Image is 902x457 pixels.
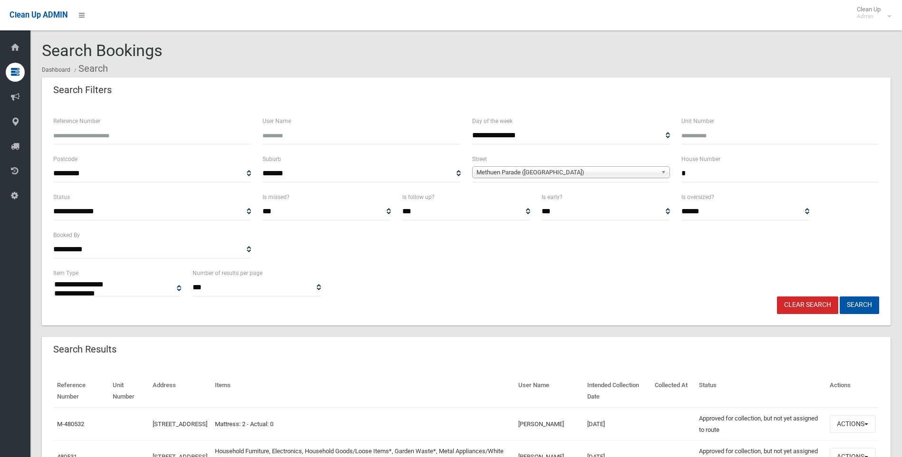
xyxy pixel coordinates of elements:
[514,375,584,408] th: User Name
[472,154,487,164] label: Street
[193,268,262,278] label: Number of results per page
[42,81,123,99] header: Search Filters
[262,116,291,126] label: User Name
[53,116,100,126] label: Reference Number
[53,268,78,278] label: Item Type
[777,296,838,314] a: Clear Search
[583,375,650,408] th: Intended Collection Date
[149,375,211,408] th: Address
[681,116,714,126] label: Unit Number
[852,6,890,20] span: Clean Up
[53,375,109,408] th: Reference Number
[651,375,695,408] th: Collected At
[583,408,650,441] td: [DATE]
[695,408,826,441] td: Approved for collection, but not yet assigned to route
[542,192,563,202] label: Is early?
[42,41,163,60] span: Search Bookings
[10,10,68,19] span: Clean Up ADMIN
[57,420,84,428] a: M-480532
[109,375,149,408] th: Unit Number
[681,154,720,164] label: House Number
[42,340,128,359] header: Search Results
[402,192,435,202] label: Is follow up?
[830,415,875,433] button: Actions
[857,13,881,20] small: Admin
[42,67,70,73] a: Dashboard
[826,375,879,408] th: Actions
[262,154,281,164] label: Suburb
[695,375,826,408] th: Status
[211,408,514,441] td: Mattress: 2 - Actual: 0
[211,375,514,408] th: Items
[153,420,207,428] a: [STREET_ADDRESS]
[53,230,80,240] label: Booked By
[53,154,78,164] label: Postcode
[262,192,290,202] label: Is missed?
[476,167,657,178] span: Methuen Parade ([GEOGRAPHIC_DATA])
[840,296,879,314] button: Search
[53,192,70,202] label: Status
[681,192,714,202] label: Is oversized?
[72,60,108,77] li: Search
[472,116,513,126] label: Day of the week
[514,408,584,441] td: [PERSON_NAME]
